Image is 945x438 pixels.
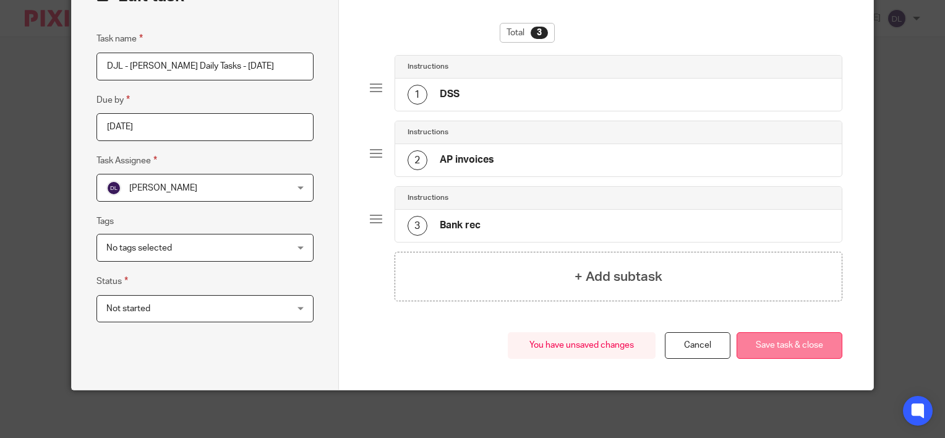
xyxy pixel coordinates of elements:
label: Task Assignee [96,153,157,168]
label: Task name [96,32,143,46]
h4: Instructions [408,127,448,137]
span: [PERSON_NAME] [129,184,197,192]
label: Status [96,274,128,288]
h4: Instructions [408,193,448,203]
h4: + Add subtask [575,267,662,286]
label: Due by [96,93,130,107]
button: Save task & close [737,332,842,359]
span: No tags selected [106,244,172,252]
div: Total [500,23,555,43]
span: Not started [106,304,150,313]
label: Tags [96,215,114,228]
h4: DSS [440,88,460,101]
img: svg%3E [106,181,121,195]
div: 1 [408,85,427,105]
div: 3 [408,216,427,236]
h4: Bank rec [440,219,481,232]
input: Pick a date [96,113,314,141]
div: 2 [408,150,427,170]
a: Cancel [665,332,730,359]
h4: Instructions [408,62,448,72]
div: 3 [531,27,548,39]
div: You have unsaved changes [508,332,656,359]
h4: AP invoices [440,153,494,166]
